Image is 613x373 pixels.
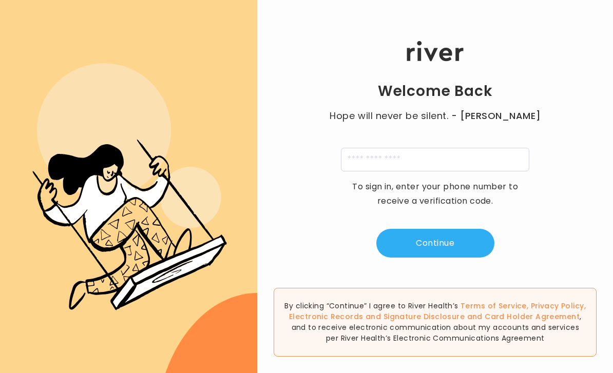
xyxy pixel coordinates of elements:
p: To sign in, enter your phone number to receive a verification code. [346,180,525,208]
a: Terms of Service [461,301,527,311]
span: , , and [289,301,586,322]
h1: Welcome Back [378,82,493,101]
a: Electronic Records and Signature Disclosure [289,311,465,322]
a: Privacy Policy [531,301,584,311]
span: , and to receive electronic communication about my accounts and services per River Health’s Elect... [292,311,582,343]
a: Card Holder Agreement [485,311,580,322]
div: By clicking “Continue” I agree to River Health’s [274,288,597,357]
p: Hope will never be silent. [320,109,551,123]
button: Continue [376,229,494,258]
span: - [PERSON_NAME] [451,109,541,123]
